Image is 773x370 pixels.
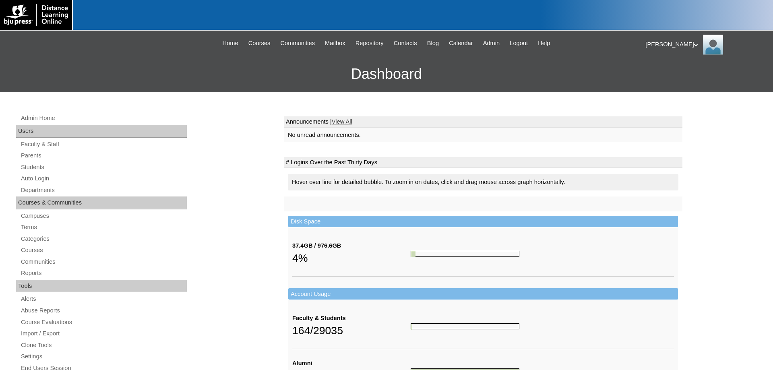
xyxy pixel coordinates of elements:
a: Communities [20,257,187,267]
a: Help [534,39,554,48]
div: [PERSON_NAME] [645,35,765,55]
img: Pam Miller / Distance Learning Online Staff [703,35,723,55]
td: Disk Space [288,216,678,227]
span: Courses [248,39,271,48]
td: Announcements | [284,116,682,128]
div: Courses & Communities [16,196,187,209]
a: Repository [351,39,388,48]
a: Admin Home [20,113,187,123]
a: Logout [506,39,532,48]
a: Import / Export [20,329,187,339]
span: Admin [483,39,500,48]
a: Mailbox [321,39,349,48]
div: Hover over line for detailed bubble. To zoom in on dates, click and drag mouse across graph horiz... [288,174,678,190]
span: Contacts [394,39,417,48]
span: Calendar [449,39,473,48]
a: Courses [244,39,275,48]
span: Help [538,39,550,48]
a: Reports [20,268,187,278]
a: Auto Login [20,174,187,184]
a: View All [332,118,352,125]
span: Home [223,39,238,48]
a: Blog [423,39,443,48]
div: Tools [16,280,187,293]
a: Terms [20,222,187,232]
a: Abuse Reports [20,306,187,316]
span: Logout [510,39,528,48]
div: 164/29035 [292,322,411,339]
a: Calendar [445,39,477,48]
a: Categories [20,234,187,244]
td: Account Usage [288,288,678,300]
span: Blog [427,39,439,48]
img: logo-white.png [4,4,68,26]
td: No unread announcements. [284,128,682,143]
a: Course Evaluations [20,317,187,327]
div: Users [16,125,187,138]
a: Clone Tools [20,340,187,350]
td: # Logins Over the Past Thirty Days [284,157,682,168]
h3: Dashboard [4,56,769,92]
a: Home [219,39,242,48]
a: Parents [20,151,187,161]
div: Faculty & Students [292,314,411,322]
a: Alerts [20,294,187,304]
div: Alumni [292,359,411,368]
div: 37.4GB / 976.6GB [292,242,411,250]
a: Faculty & Staff [20,139,187,149]
a: Contacts [390,39,421,48]
span: Communities [280,39,315,48]
a: Admin [479,39,504,48]
a: Students [20,162,187,172]
a: Campuses [20,211,187,221]
div: 4% [292,250,411,266]
a: Departments [20,185,187,195]
a: Courses [20,245,187,255]
a: Settings [20,351,187,362]
a: Communities [276,39,319,48]
span: Mailbox [325,39,345,48]
span: Repository [355,39,384,48]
